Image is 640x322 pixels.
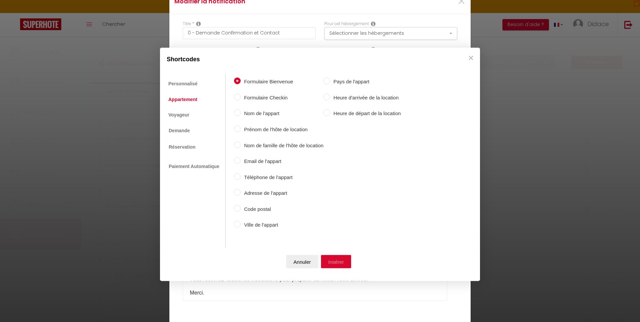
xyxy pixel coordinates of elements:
[160,48,480,71] div: Shortcodes
[241,126,323,134] label: Prénom de l'hôte de location
[241,205,323,213] label: Code postal
[330,109,401,117] label: Heure de départ de la location
[241,78,323,86] label: Formulaire Bienvenue
[241,93,323,101] label: Formulaire Checkin
[286,255,318,268] button: Annuler
[165,78,201,90] a: Personnalisé
[241,141,323,149] label: Nom de famille de l'hôte de location
[466,51,476,65] button: Close
[165,124,193,137] a: Demande
[321,255,351,268] button: Insérer
[165,140,199,153] a: Réservation
[330,78,401,86] label: Pays de l'appart
[241,157,323,165] label: Email de l'appart
[241,189,323,197] label: Adresse de l'appart
[165,160,223,172] a: Paiement Automatique
[241,109,323,117] label: Nom de l'appart
[165,108,193,120] a: Voyageur
[241,173,323,181] label: Téléphone de l'appart
[330,93,401,101] label: Heure d'arrivée de la location
[165,93,201,105] a: Appartement
[241,221,323,229] label: Ville de l'appart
